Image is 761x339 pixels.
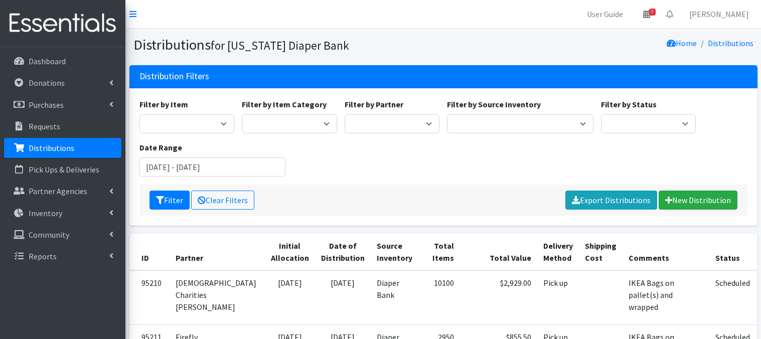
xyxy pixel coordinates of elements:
a: New Distribution [659,191,737,210]
p: Pick Ups & Deliveries [29,164,99,175]
td: [DATE] [265,270,315,325]
th: Shipping Cost [579,234,623,270]
td: [DATE] [315,270,371,325]
p: Distributions [29,143,74,153]
a: Reports [4,246,121,266]
th: Status [709,234,756,270]
label: Filter by Item [139,98,188,110]
th: Delivery Method [537,234,579,270]
th: Total Items [422,234,460,270]
a: Clear Filters [191,191,254,210]
td: Scheduled [709,270,756,325]
small: for [US_STATE] Diaper Bank [211,38,349,53]
td: [DEMOGRAPHIC_DATA] Charities [PERSON_NAME] [170,270,265,325]
a: Donations [4,73,121,93]
th: Source Inventory [371,234,422,270]
a: User Guide [579,4,631,24]
p: Requests [29,121,60,131]
p: Donations [29,78,65,88]
p: Inventory [29,208,62,218]
a: Dashboard [4,51,121,71]
td: Diaper Bank [371,270,422,325]
a: Home [667,38,697,48]
td: Pick up [537,270,579,325]
label: Filter by Item Category [242,98,327,110]
td: IKEA Bags on pallet(s) and wrapped [623,270,709,325]
p: Dashboard [29,56,66,66]
img: HumanEssentials [4,7,121,40]
a: 9 [635,4,658,24]
a: [PERSON_NAME] [681,4,757,24]
th: ID [129,234,170,270]
td: $2,929.00 [460,270,537,325]
label: Date Range [139,141,182,153]
td: 95210 [129,270,170,325]
a: Distributions [708,38,753,48]
label: Filter by Source Inventory [447,98,541,110]
a: Partner Agencies [4,181,121,201]
th: Initial Allocation [265,234,315,270]
label: Filter by Status [601,98,657,110]
td: 10100 [422,270,460,325]
p: Partner Agencies [29,186,87,196]
span: 9 [649,9,656,16]
input: January 1, 2011 - December 31, 2011 [139,157,286,177]
th: Date of Distribution [315,234,371,270]
a: Requests [4,116,121,136]
th: Partner [170,234,265,270]
p: Purchases [29,100,64,110]
label: Filter by Partner [345,98,403,110]
p: Community [29,230,69,240]
a: Export Distributions [565,191,657,210]
a: Distributions [4,138,121,158]
button: Filter [149,191,190,210]
p: Reports [29,251,57,261]
h1: Distributions [133,36,440,54]
a: Pick Ups & Deliveries [4,159,121,180]
h3: Distribution Filters [139,71,209,82]
a: Inventory [4,203,121,223]
th: Comments [623,234,709,270]
a: Purchases [4,95,121,115]
a: Community [4,225,121,245]
th: Total Value [460,234,537,270]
